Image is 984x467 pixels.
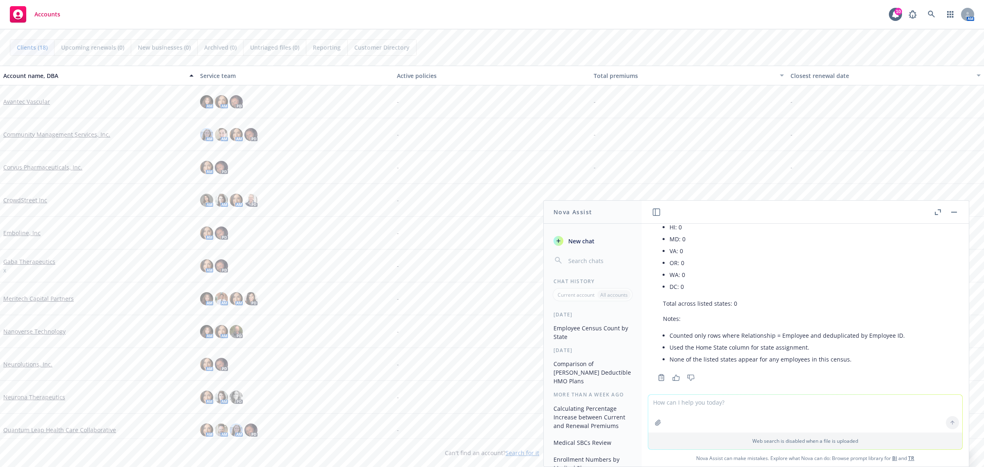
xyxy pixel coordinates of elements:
div: More than a week ago [544,391,642,398]
p: Current account [558,291,594,298]
button: Closest renewal date [787,66,984,85]
img: photo [200,325,213,338]
span: - [790,196,793,204]
p: Total across listed states: 0 [663,299,905,308]
div: Service team [200,71,390,80]
p: Web search is disabled when a file is uploaded [653,437,957,444]
span: New chat [567,237,594,245]
a: Neurona Therapeutics [3,393,65,401]
img: photo [215,227,228,240]
a: Accounts [7,3,64,26]
img: photo [215,194,228,207]
img: photo [230,194,243,207]
li: HI: 0 [670,221,905,233]
img: photo [230,128,243,141]
button: Comparison of [PERSON_NAME] Deductible HMO Plans [550,357,635,388]
span: Nova Assist can make mistakes. Explore what Nova can do: Browse prompt library for and [645,450,966,467]
span: - [397,327,399,336]
li: WA: 0 [670,269,905,281]
img: photo [230,95,243,108]
a: Avantec Vascular [3,97,50,106]
a: BI [892,455,897,462]
img: photo [215,358,228,371]
span: Can't find an account? [445,449,539,457]
a: Neurolutions, Inc. [3,360,52,369]
img: photo [244,128,257,141]
button: Thumbs down [684,372,697,383]
span: - [594,196,596,204]
img: photo [244,424,257,437]
span: - [397,163,399,172]
a: Nanoverse Technology [3,327,66,336]
span: - [397,196,399,204]
a: Search for it [506,449,539,457]
img: photo [200,95,213,108]
img: photo [215,95,228,108]
span: - [397,229,399,237]
svg: Copy to clipboard [658,374,665,381]
li: Used the Home State column for state assignment. [670,341,905,353]
button: New chat [550,233,635,248]
span: - [790,163,793,172]
img: photo [215,292,228,305]
img: photo [200,259,213,272]
img: photo [215,424,228,437]
span: Archived (0) [204,43,237,52]
span: Untriaged files (0) [250,43,299,52]
img: photo [200,194,213,207]
img: photo [200,161,213,174]
img: photo [200,227,213,240]
div: Total premiums [594,71,775,80]
img: photo [215,325,228,338]
a: Emboline, Inc [3,229,41,237]
a: Gaba Therapeutics [3,257,55,266]
a: Quantum Leap Health Care Collaborative [3,426,116,434]
li: MD: 0 [670,233,905,245]
img: photo [230,292,243,305]
button: Active policies [394,66,590,85]
span: - [397,393,399,401]
img: photo [230,424,243,437]
img: photo [200,128,213,141]
img: photo [200,424,213,437]
li: None of the listed states appear for any employees in this census. [670,353,905,365]
span: - [397,360,399,369]
div: [DATE] [544,347,642,354]
a: Report a Bug [904,6,921,23]
img: photo [215,161,228,174]
span: - [594,130,596,139]
span: - [397,130,399,139]
h1: Nova Assist [553,208,592,216]
span: - [397,97,399,106]
li: DC: 0 [670,281,905,293]
img: photo [200,358,213,371]
span: - [594,163,596,172]
div: [DATE] [544,311,642,318]
img: photo [200,292,213,305]
a: CrowdStreet Inc [3,196,47,204]
li: Counted only rows where Relationship = Employee and deduplicated by Employee ID. [670,330,905,341]
img: photo [215,128,228,141]
div: Active policies [397,71,587,80]
span: Accounts [34,11,60,18]
img: photo [215,391,228,404]
button: Employee Census Count by State [550,321,635,343]
img: photo [230,391,243,404]
img: photo [215,259,228,272]
input: Search chats [567,255,632,266]
img: photo [244,194,257,207]
a: TR [908,455,914,462]
img: photo [244,292,257,305]
button: Service team [197,66,394,85]
div: Closest renewal date [790,71,972,80]
li: VA: 0 [670,245,905,257]
p: All accounts [600,291,628,298]
p: Notes: [663,314,905,323]
div: 10 [895,7,902,14]
span: - [397,426,399,434]
img: photo [230,325,243,338]
span: - [397,261,399,270]
a: Community Management Services, Inc. [3,130,110,139]
img: photo [200,391,213,404]
button: Total premiums [590,66,787,85]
